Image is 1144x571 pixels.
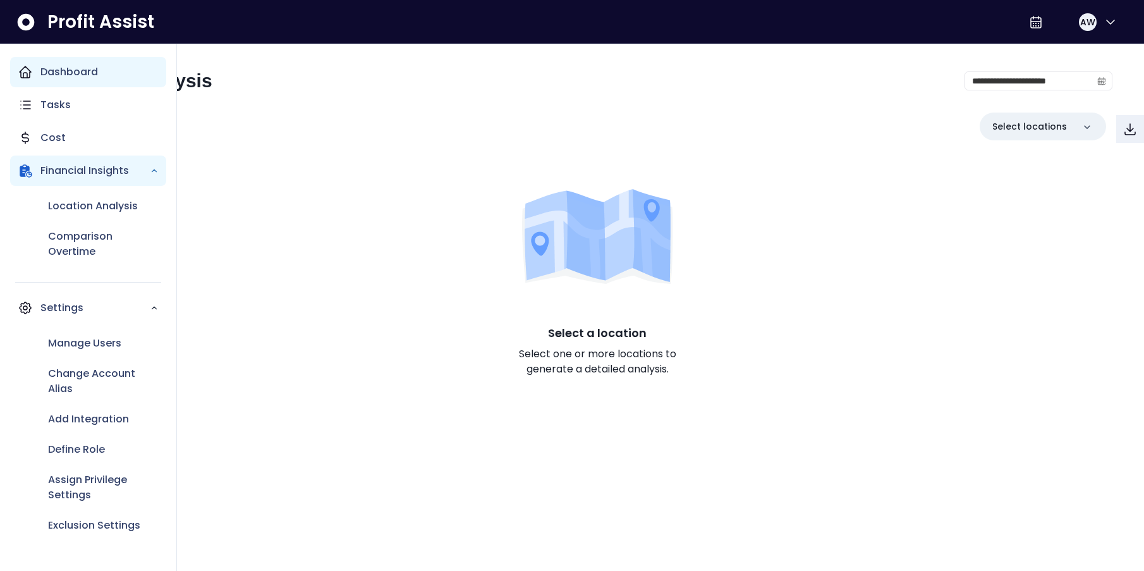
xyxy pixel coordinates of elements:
svg: calendar [1097,77,1106,85]
p: Cost [40,130,66,145]
p: Comparison Overtime [48,229,159,259]
span: AW [1080,16,1095,28]
span: Profit Assist [47,11,154,34]
p: Assign Privilege Settings [48,472,159,503]
p: Location Analysis [48,199,138,214]
p: Tasks [40,97,71,113]
p: Define Role [48,442,105,457]
p: Settings [40,300,150,316]
p: Financial Insights [40,163,150,178]
p: Select locations [992,120,1067,133]
p: Change Account Alias [48,366,159,396]
p: Add Integration [48,412,129,427]
p: Dashboard [40,64,98,80]
img: Location Analysis - Select a location [522,189,673,284]
p: Manage Users [48,336,121,351]
p: Exclusion Settings [48,518,140,533]
p: Select one or more locations to generate a detailed analysis. [496,347,698,377]
p: Select a location [548,324,647,341]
